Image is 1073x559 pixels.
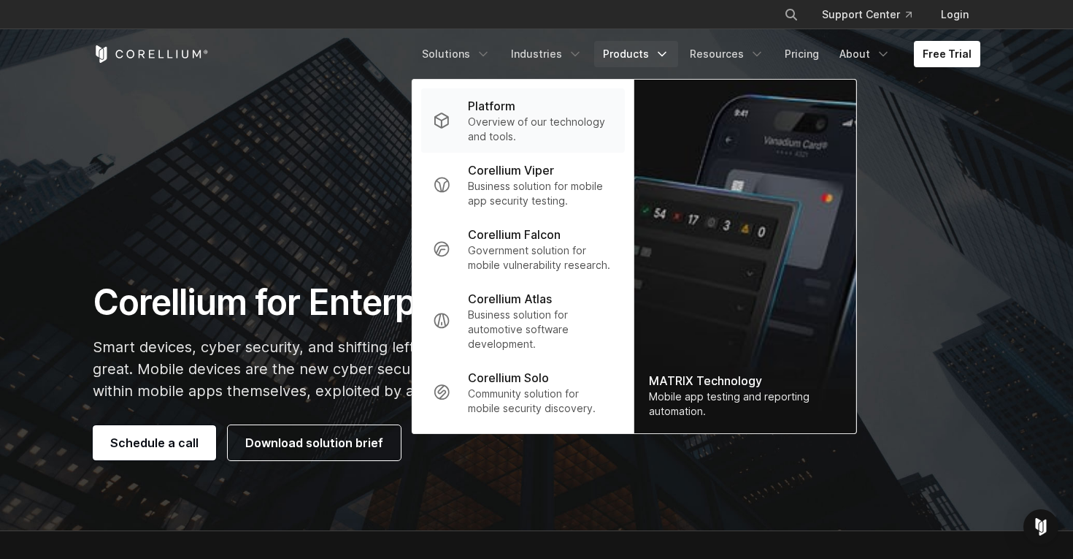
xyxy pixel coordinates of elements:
[468,179,613,208] p: Business solution for mobile app security testing.
[681,41,773,67] a: Resources
[228,425,401,460] a: Download solution brief
[468,308,613,351] p: Business solution for automotive software development.
[93,45,209,63] a: Corellium Home
[110,434,199,452] span: Schedule a call
[468,226,561,243] p: Corellium Falcon
[468,243,613,273] p: Government solution for mobile vulnerability research.
[778,1,804,28] button: Search
[831,41,899,67] a: About
[421,360,625,425] a: Corellium Solo Community solution for mobile security discovery.
[93,281,674,324] h1: Corellium for Enterprise
[634,80,856,433] a: MATRIX Technology Mobile app testing and reporting automation.
[421,88,625,153] a: Platform Overview of our technology and tools.
[421,153,625,217] a: Corellium Viper Business solution for mobile app security testing.
[468,161,554,179] p: Corellium Viper
[810,1,923,28] a: Support Center
[634,80,856,433] img: Matrix_WebNav_1x
[413,41,980,67] div: Navigation Menu
[1023,509,1058,544] div: Open Intercom Messenger
[594,41,678,67] a: Products
[421,281,625,360] a: Corellium Atlas Business solution for automotive software development.
[468,290,552,308] p: Corellium Atlas
[468,369,549,387] p: Corellium Solo
[502,41,591,67] a: Industries
[468,115,613,144] p: Overview of our technology and tools.
[776,41,828,67] a: Pricing
[766,1,980,28] div: Navigation Menu
[413,41,499,67] a: Solutions
[649,372,842,389] div: MATRIX Technology
[93,425,216,460] a: Schedule a call
[468,97,515,115] p: Platform
[929,1,980,28] a: Login
[245,434,383,452] span: Download solution brief
[93,336,674,402] p: Smart devices, cyber security, and shifting left. The risks from inaction are too great. Mobile d...
[468,387,613,416] p: Community solution for mobile security discovery.
[649,389,842,419] div: Mobile app testing and reporting automation.
[914,41,980,67] a: Free Trial
[421,217,625,281] a: Corellium Falcon Government solution for mobile vulnerability research.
